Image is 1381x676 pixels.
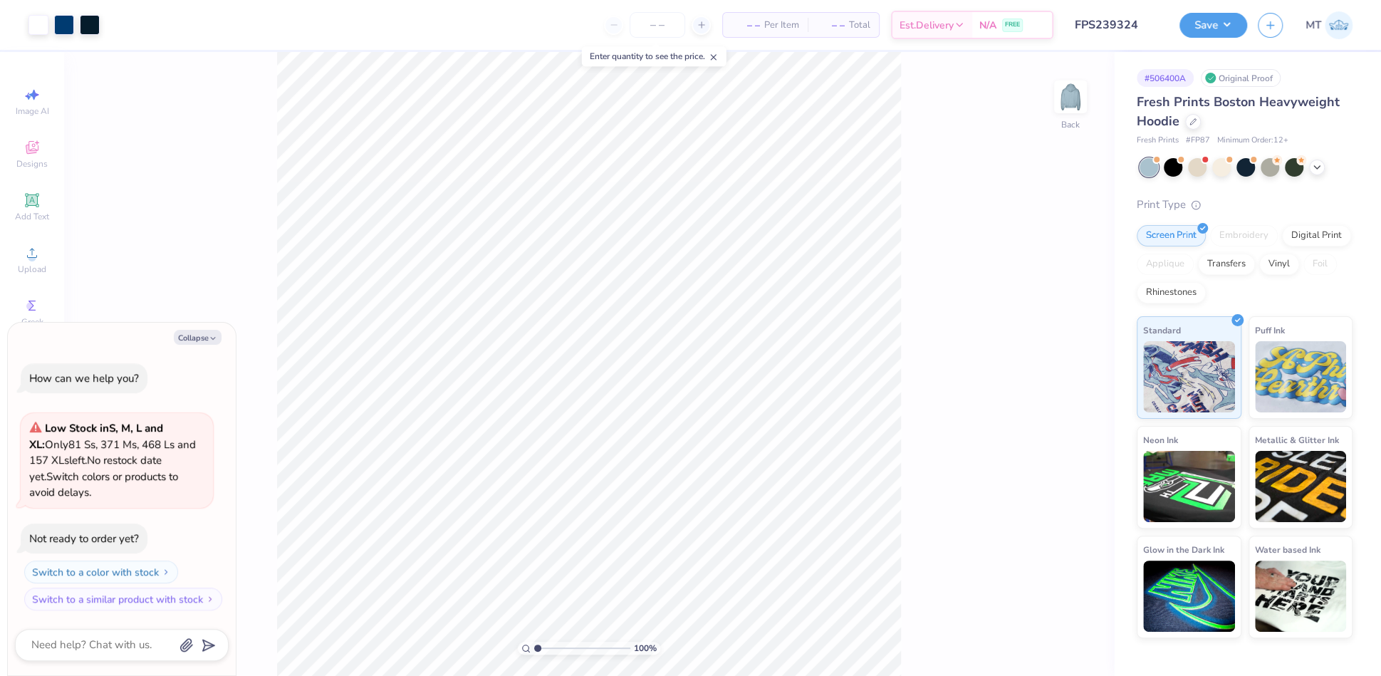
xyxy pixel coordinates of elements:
button: Save [1179,13,1247,38]
div: Foil [1303,254,1337,275]
span: – – [731,18,760,33]
img: Neon Ink [1143,451,1235,522]
div: Rhinestones [1137,282,1206,303]
img: Switch to a color with stock [162,568,170,576]
span: 100 % [634,642,657,655]
img: Puff Ink [1255,341,1347,412]
div: # 506400A [1137,69,1194,87]
div: Embroidery [1210,225,1278,246]
button: Switch to a similar product with stock [24,588,222,610]
div: Enter quantity to see the price. [582,46,726,66]
span: MT [1306,17,1321,33]
span: Add Text [15,211,49,222]
a: MT [1306,11,1353,39]
span: # FP87 [1186,135,1210,147]
span: FREE [1005,20,1020,30]
span: Designs [16,158,48,170]
img: Metallic & Glitter Ink [1255,451,1347,522]
span: N/A [979,18,996,33]
span: Per Item [764,18,799,33]
img: Glow in the Dark Ink [1143,561,1235,632]
span: Minimum Order: 12 + [1217,135,1288,147]
div: Transfers [1198,254,1255,275]
div: Original Proof [1201,69,1281,87]
span: Standard [1143,323,1181,338]
div: Print Type [1137,197,1353,213]
div: Applique [1137,254,1194,275]
div: Screen Print [1137,225,1206,246]
strong: Low Stock in S, M, L and XL : [29,421,163,452]
input: – – [630,12,685,38]
img: Switch to a similar product with stock [206,595,214,603]
span: No restock date yet. [29,453,162,484]
span: Only 81 Ss, 371 Ms, 468 Ls and 157 XLs left. Switch colors or products to avoid delays. [29,421,196,499]
span: Puff Ink [1255,323,1285,338]
span: Glow in the Dark Ink [1143,542,1224,557]
span: Neon Ink [1143,432,1178,447]
span: Water based Ink [1255,542,1320,557]
span: Metallic & Glitter Ink [1255,432,1339,447]
span: Greek [21,316,43,328]
div: How can we help you? [29,371,139,385]
button: Switch to a color with stock [24,561,178,583]
div: Back [1061,118,1080,131]
div: Digital Print [1282,225,1351,246]
span: Upload [18,264,46,275]
span: Est. Delivery [900,18,954,33]
span: Fresh Prints [1137,135,1179,147]
img: Water based Ink [1255,561,1347,632]
span: Total [849,18,870,33]
div: Vinyl [1259,254,1299,275]
span: Image AI [16,105,49,117]
input: Untitled Design [1064,11,1169,39]
div: Not ready to order yet? [29,531,139,546]
span: Fresh Prints Boston Heavyweight Hoodie [1137,93,1340,130]
button: Collapse [174,330,222,345]
img: Back [1056,83,1085,111]
img: Standard [1143,341,1235,412]
span: – – [816,18,845,33]
img: Michelle Tapire [1325,11,1353,39]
